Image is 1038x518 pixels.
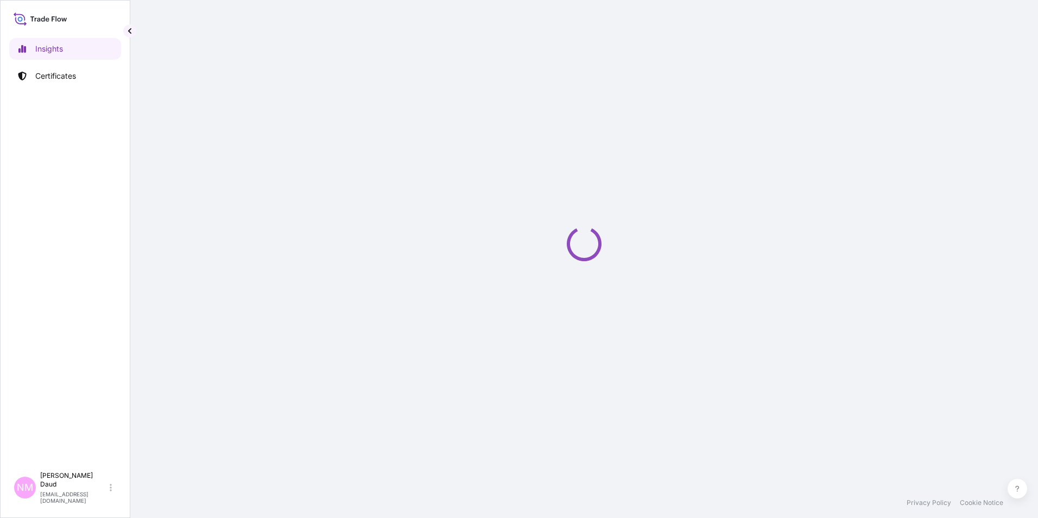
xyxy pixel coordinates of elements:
[907,498,951,507] a: Privacy Policy
[35,71,76,81] p: Certificates
[960,498,1003,507] a: Cookie Notice
[17,482,33,493] span: NM
[40,471,107,489] p: [PERSON_NAME] Daud
[9,38,121,60] a: Insights
[40,491,107,504] p: [EMAIL_ADDRESS][DOMAIN_NAME]
[9,65,121,87] a: Certificates
[35,43,63,54] p: Insights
